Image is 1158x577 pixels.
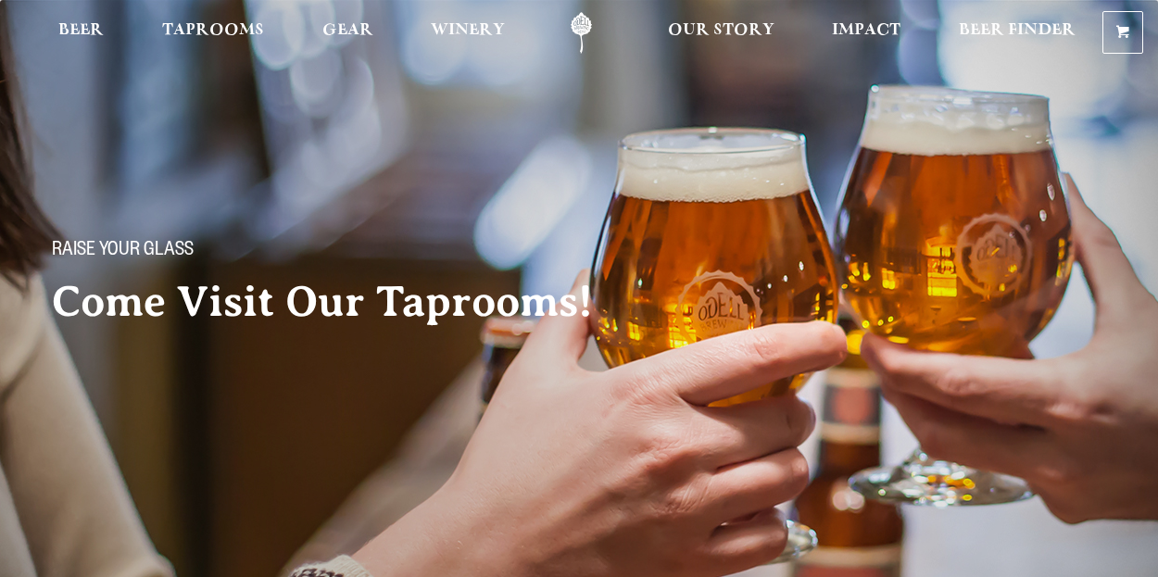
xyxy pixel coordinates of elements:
span: Raise your glass [52,240,194,264]
span: Gear [322,23,373,38]
span: Taprooms [162,23,264,38]
a: Odell Home [547,12,616,54]
span: Beer Finder [959,23,1076,38]
a: Taprooms [150,12,276,54]
a: Our Story [656,12,787,54]
h2: Come Visit Our Taprooms! [52,279,630,325]
a: Impact [820,12,913,54]
span: Impact [832,23,900,38]
a: Gear [310,12,385,54]
a: Beer Finder [947,12,1088,54]
a: Winery [419,12,517,54]
span: Our Story [668,23,774,38]
a: Beer [46,12,116,54]
span: Winery [431,23,505,38]
span: Beer [58,23,104,38]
